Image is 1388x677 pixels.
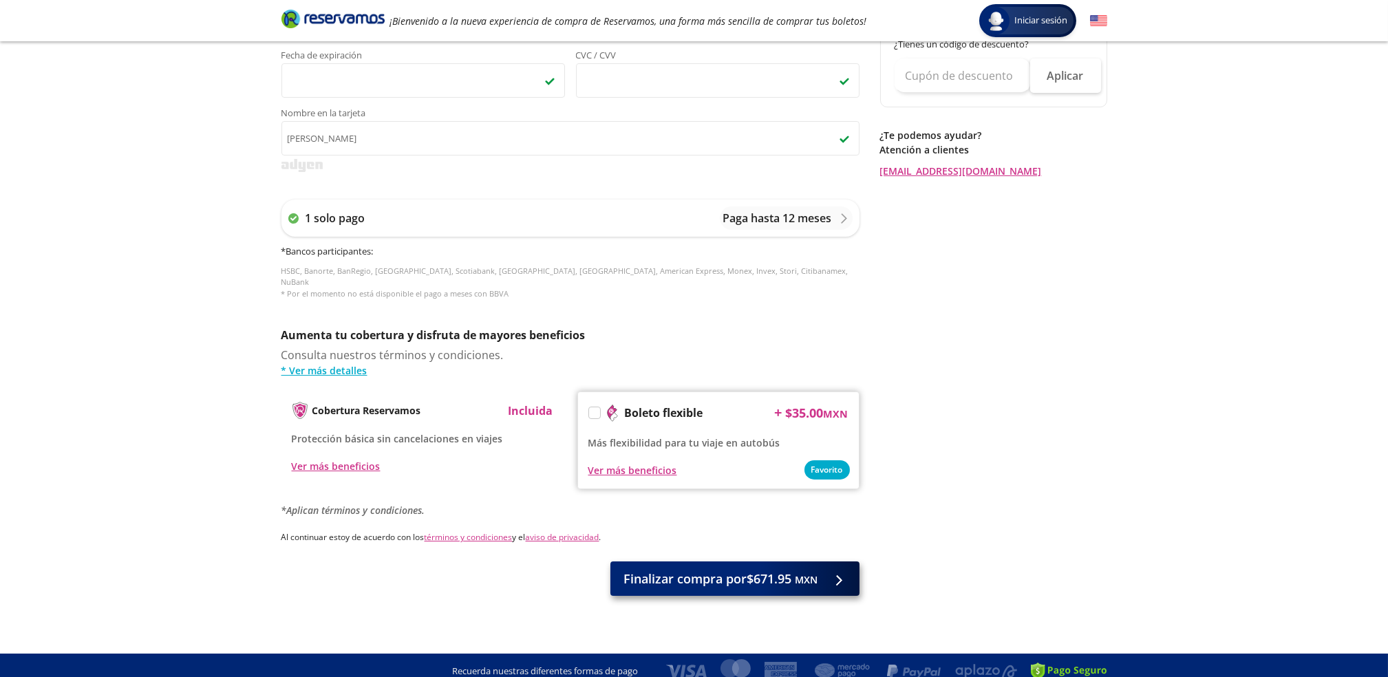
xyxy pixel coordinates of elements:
button: English [1090,12,1107,30]
button: Aplicar [1030,58,1101,93]
a: * Ver más detalles [281,363,860,378]
a: [EMAIL_ADDRESS][DOMAIN_NAME] [880,164,1107,178]
img: checkmark [839,133,850,144]
p: Cobertura Reservamos [312,403,421,418]
span: Protección básica sin cancelaciones en viajes [292,432,503,445]
p: Boleto flexible [625,405,703,421]
iframe: Iframe de la fecha de caducidad de la tarjeta asegurada [288,67,559,94]
i: Brand Logo [281,8,385,29]
iframe: Messagebird Livechat Widget [1308,597,1374,663]
p: 1 solo pago [306,210,365,226]
span: Fecha de expiración [281,51,565,63]
span: Iniciar sesión [1010,14,1074,28]
small: MXN [824,407,848,420]
span: Finalizar compra por $671.95 [624,570,818,588]
p: Incluida [509,402,553,419]
p: Paga hasta 12 meses [723,210,832,226]
small: MXN [796,573,818,586]
p: HSBC, Banorte, BanRegio, [GEOGRAPHIC_DATA], Scotiabank, [GEOGRAPHIC_DATA], [GEOGRAPHIC_DATA], Ame... [281,266,860,300]
input: Nombre en la tarjetacheckmark [281,121,860,155]
span: * Por el momento no está disponible el pago a meses con BBVA [281,288,509,299]
p: ¿Te podemos ayudar? [880,128,1107,142]
img: svg+xml;base64,PD94bWwgdmVyc2lvbj0iMS4wIiBlbmNvZGluZz0iVVRGLTgiPz4KPHN2ZyB3aWR0aD0iMzk2cHgiIGhlaW... [281,159,323,172]
button: Ver más beneficios [292,459,381,473]
em: ¡Bienvenido a la nueva experiencia de compra de Reservamos, una forma más sencilla de comprar tus... [390,14,867,28]
a: aviso de privacidad [526,531,599,543]
h6: * Bancos participantes : [281,245,860,259]
div: Consulta nuestros términos y condiciones. [281,347,860,378]
p: + [775,402,782,423]
button: Ver más beneficios [588,463,677,477]
img: checkmark [544,75,555,86]
p: *Aplican términos y condiciones. [281,503,860,517]
p: Aumenta tu cobertura y disfruta de mayores beneficios [281,327,860,343]
p: ¿Tienes un código de descuento? [895,38,1094,52]
button: Finalizar compra por$671.95 MXN [610,561,860,596]
iframe: Iframe del código de seguridad de la tarjeta asegurada [582,67,853,94]
input: Cupón de descuento [895,58,1030,93]
img: checkmark [839,75,850,86]
a: términos y condiciones [425,531,513,543]
span: CVC / CVV [576,51,860,63]
span: $ 35.00 [786,404,848,422]
span: Nombre en la tarjeta [281,109,860,121]
p: Atención a clientes [880,142,1107,157]
p: Al continuar estoy de acuerdo con los y el . [281,531,860,544]
span: Más flexibilidad para tu viaje en autobús [588,436,780,449]
a: Brand Logo [281,8,385,33]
